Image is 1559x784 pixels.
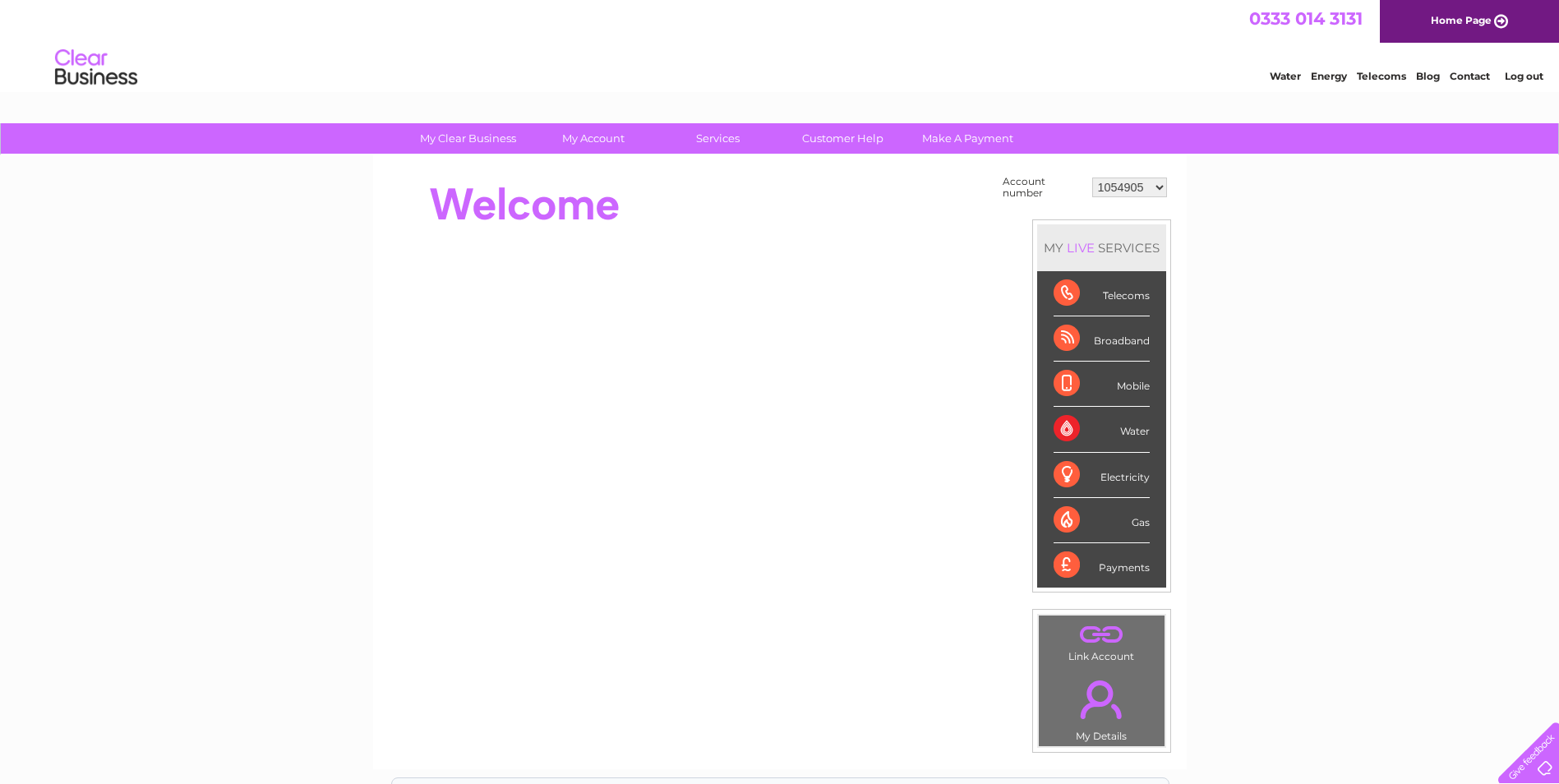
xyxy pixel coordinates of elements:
div: LIVE [1063,240,1098,256]
a: Contact [1450,70,1490,82]
div: Payments [1054,543,1150,588]
div: Mobile [1054,362,1150,407]
a: Services [650,123,786,154]
a: My Account [525,123,661,154]
td: Link Account [1038,615,1165,666]
div: Clear Business is a trading name of Verastar Limited (registered in [GEOGRAPHIC_DATA] No. 3667643... [392,9,1169,80]
div: MY SERVICES [1037,224,1166,271]
a: Water [1270,70,1301,82]
a: . [1043,620,1160,648]
a: Make A Payment [900,123,1035,154]
div: Telecoms [1054,271,1150,316]
img: logo.png [54,43,138,93]
a: Log out [1505,70,1543,82]
a: 0333 014 3131 [1249,8,1363,29]
a: My Clear Business [400,123,536,154]
div: Gas [1054,498,1150,543]
a: Customer Help [775,123,911,154]
div: Water [1054,407,1150,452]
div: Electricity [1054,453,1150,498]
td: My Details [1038,666,1165,747]
td: Account number [999,172,1088,203]
a: Blog [1416,70,1440,82]
div: Broadband [1054,316,1150,362]
a: Energy [1311,70,1347,82]
a: . [1043,671,1160,728]
a: Telecoms [1357,70,1406,82]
